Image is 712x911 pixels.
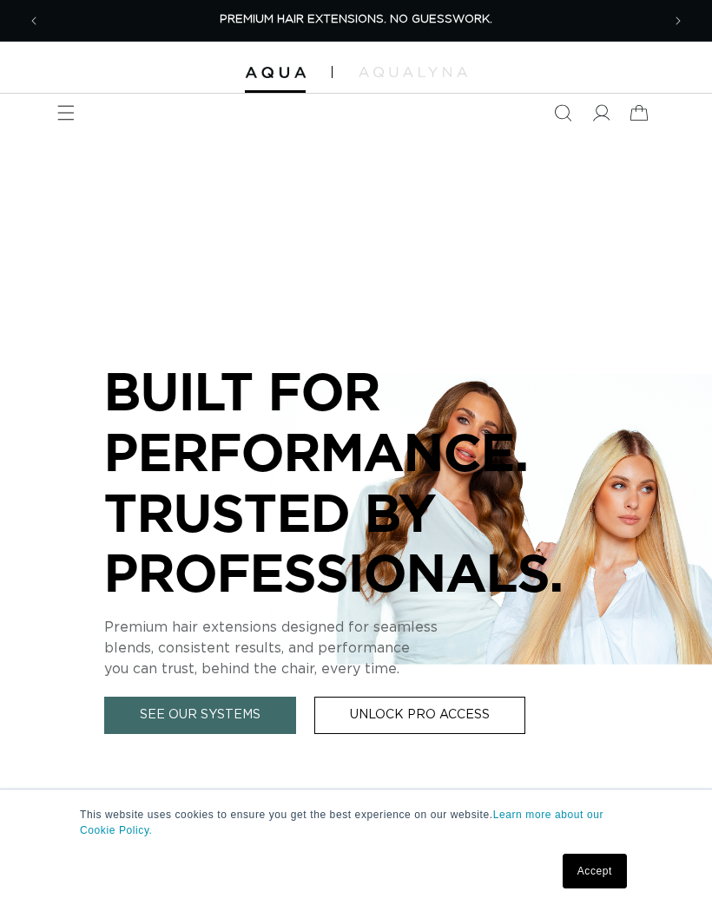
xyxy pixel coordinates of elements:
summary: Menu [47,94,85,132]
a: Unlock Pro Access [314,697,525,734]
button: Previous announcement [15,2,53,40]
summary: Search [544,94,582,132]
p: BUILT FOR PERFORMANCE. TRUSTED BY PROFESSIONALS. [104,361,608,602]
p: This website uses cookies to ensure you get the best experience on our website. [80,807,632,838]
a: Accept [563,854,627,888]
img: Aqua Hair Extensions [245,67,306,79]
p: Premium hair extensions designed for seamless blends, consistent results, and performance you can... [104,617,608,679]
img: aqualyna.com [359,67,467,77]
span: PREMIUM HAIR EXTENSIONS. NO GUESSWORK. [220,14,492,25]
button: Next announcement [659,2,697,40]
a: See Our Systems [104,697,296,734]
